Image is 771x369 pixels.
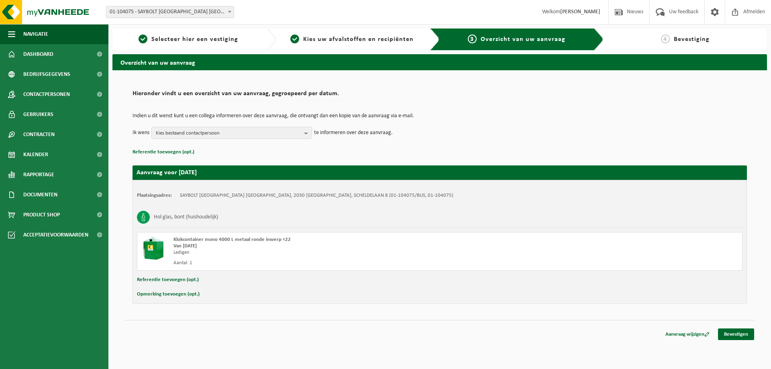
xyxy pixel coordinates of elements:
[151,127,312,139] button: Kies bestaand contactpersoon
[106,6,234,18] span: 01-104075 - SAYBOLT BELGIUM NV - ANTWERPEN
[133,127,149,139] p: Ik wens
[139,35,147,43] span: 1
[151,36,238,43] span: Selecteer hier een vestiging
[560,9,600,15] strong: [PERSON_NAME]
[23,165,54,185] span: Rapportage
[23,205,60,225] span: Product Shop
[23,225,88,245] span: Acceptatievoorwaarden
[173,249,472,256] div: Ledigen
[133,113,747,119] p: Indien u dit wenst kunt u een collega informeren over deze aanvraag, die ontvangt dan een kopie v...
[23,104,53,124] span: Gebruikers
[137,289,200,300] button: Opmerking toevoegen (opt.)
[481,36,565,43] span: Overzicht van uw aanvraag
[112,54,767,70] h2: Overzicht van uw aanvraag
[23,84,70,104] span: Contactpersonen
[180,192,453,199] td: SAYBOLT [GEOGRAPHIC_DATA] [GEOGRAPHIC_DATA], 2030 [GEOGRAPHIC_DATA], SCHELDELAAN 8 (01-104075/BUS...
[156,127,301,139] span: Kies bestaand contactpersoon
[137,275,199,285] button: Referentie toevoegen (opt.)
[718,328,754,340] a: Bevestigen
[314,127,393,139] p: te informeren over deze aanvraag.
[661,35,670,43] span: 4
[173,237,291,242] span: Klokcontainer mono 4000 L metaal ronde inwerp <22
[303,36,414,43] span: Kies uw afvalstoffen en recipiënten
[280,35,424,44] a: 2Kies uw afvalstoffen en recipiënten
[133,147,194,157] button: Referentie toevoegen (opt.)
[23,44,53,64] span: Dashboard
[468,35,477,43] span: 3
[137,169,197,176] strong: Aanvraag voor [DATE]
[659,328,716,340] a: Aanvraag wijzigen
[23,145,48,165] span: Kalender
[173,260,472,266] div: Aantal: 1
[23,185,57,205] span: Documenten
[23,124,55,145] span: Contracten
[116,35,260,44] a: 1Selecteer hier een vestiging
[290,35,299,43] span: 2
[173,243,197,249] strong: Van [DATE]
[137,193,172,198] strong: Plaatsingsadres:
[23,64,70,84] span: Bedrijfsgegevens
[133,90,747,101] h2: Hieronder vindt u een overzicht van uw aanvraag, gegroepeerd per datum.
[23,24,48,44] span: Navigatie
[154,211,218,224] h3: Hol glas, bont (huishoudelijk)
[141,236,165,261] img: CR-BU-1C-4000-MET-03.png
[674,36,710,43] span: Bevestiging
